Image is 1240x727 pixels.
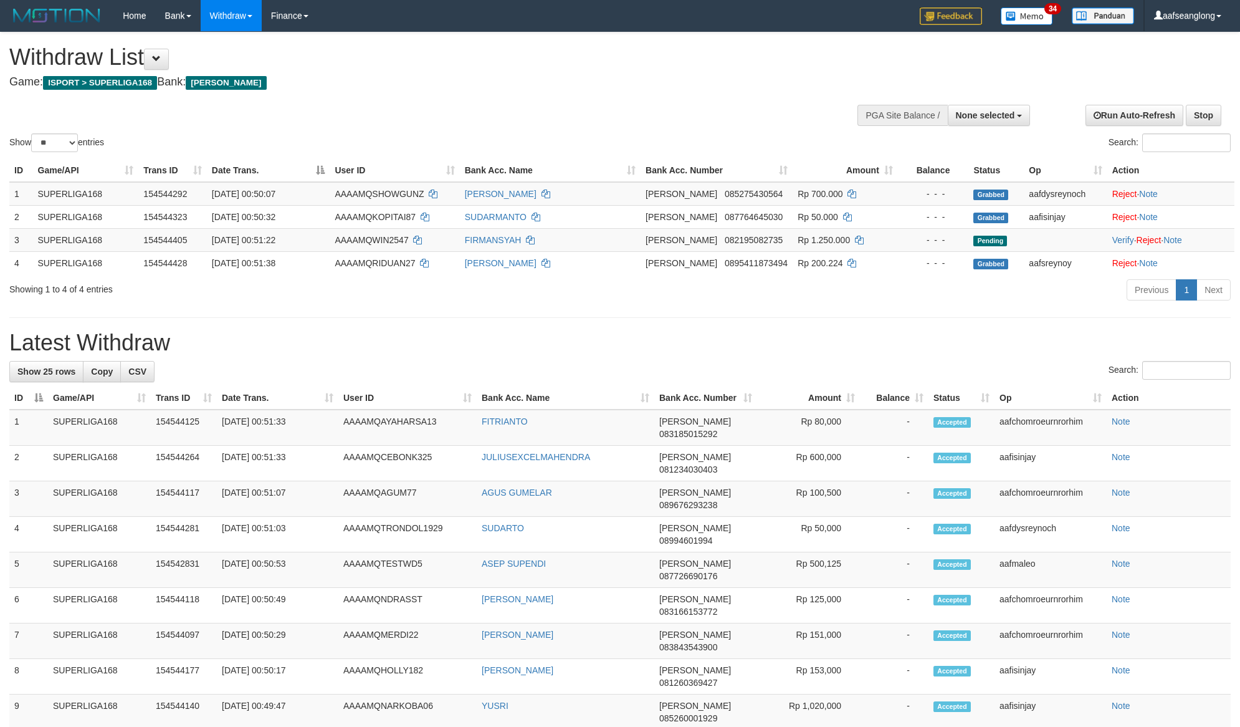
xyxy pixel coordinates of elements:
span: Rp 1.250.000 [798,235,850,245]
td: 1 [9,410,48,446]
td: [DATE] 00:51:33 [217,446,338,481]
a: Note [1112,630,1130,640]
th: Bank Acc. Number: activate to sort column ascending [654,387,757,410]
span: AAAAMQWIN2547 [335,235,408,245]
td: 154544125 [151,410,217,446]
td: aafchomroeurnrorhim [994,623,1107,659]
span: Rp 200.224 [798,258,842,268]
th: Game/API: activate to sort column ascending [48,387,151,410]
th: Action [1107,159,1234,182]
th: Trans ID: activate to sort column ascending [151,387,217,410]
th: Status: activate to sort column ascending [928,387,994,410]
th: Status [968,159,1024,182]
a: YUSRI [482,701,508,711]
a: Note [1112,559,1130,569]
span: Accepted [933,417,971,428]
td: 3 [9,481,48,517]
a: Note [1112,452,1130,462]
a: Note [1139,212,1158,222]
td: 2 [9,446,48,481]
td: AAAAMQHOLLY182 [338,659,477,695]
span: Accepted [933,559,971,570]
span: 154544323 [143,212,187,222]
a: Show 25 rows [9,361,83,382]
span: Copy 0895411873494 to clipboard [725,258,788,268]
td: 2 [9,205,33,228]
th: Op: activate to sort column ascending [994,387,1107,410]
input: Search: [1142,133,1231,152]
span: Accepted [933,453,971,463]
span: Copy 083843543900 to clipboard [659,642,717,652]
span: [PERSON_NAME] [659,559,731,569]
th: Action [1107,387,1231,410]
label: Show entries [9,133,104,152]
label: Search: [1109,133,1231,152]
td: 1 [9,182,33,206]
th: ID: activate to sort column descending [9,387,48,410]
th: Game/API: activate to sort column ascending [33,159,139,182]
div: PGA Site Balance / [857,105,947,126]
span: Rp 50.000 [798,212,838,222]
span: 154544428 [143,258,187,268]
td: Rp 80,000 [757,410,860,446]
td: 5 [9,552,48,588]
img: Feedback.jpg [920,7,982,25]
span: Accepted [933,488,971,499]
span: AAAAMQRIDUAN27 [335,258,415,268]
span: Copy 081234030403 to clipboard [659,465,717,474]
td: 154544118 [151,588,217,623]
span: Pending [973,236,1007,246]
a: [PERSON_NAME] [482,630,553,640]
td: - [860,410,928,446]
th: User ID: activate to sort column ascending [338,387,477,410]
td: [DATE] 00:51:33 [217,410,338,446]
td: [DATE] 00:50:17 [217,659,338,695]
span: [PERSON_NAME] [659,523,731,533]
td: 154544117 [151,481,217,517]
td: [DATE] 00:51:03 [217,517,338,552]
td: Rp 125,000 [757,588,860,623]
span: [PERSON_NAME] [646,235,717,245]
th: Bank Acc. Number: activate to sort column ascending [641,159,793,182]
td: 7 [9,623,48,659]
td: aafchomroeurnrorhim [994,588,1107,623]
a: Note [1112,665,1130,675]
td: aafchomroeurnrorhim [994,481,1107,517]
td: 154544097 [151,623,217,659]
td: Rp 151,000 [757,623,860,659]
span: Copy 087764645030 to clipboard [725,212,783,222]
th: Balance: activate to sort column ascending [860,387,928,410]
span: Accepted [933,701,971,712]
span: Accepted [933,595,971,605]
td: 3 [9,228,33,251]
a: Stop [1186,105,1221,126]
td: aafisinjay [994,659,1107,695]
a: [PERSON_NAME] [482,594,553,604]
span: [PERSON_NAME] [659,594,731,604]
td: 8 [9,659,48,695]
a: [PERSON_NAME] [465,258,537,268]
td: AAAAMQAGUM77 [338,481,477,517]
a: Copy [83,361,121,382]
td: - [860,446,928,481]
td: 6 [9,588,48,623]
td: AAAAMQNDRASST [338,588,477,623]
button: None selected [948,105,1031,126]
td: aafmaleo [994,552,1107,588]
a: SUDARMANTO [465,212,527,222]
a: JULIUSEXCELMAHENDRA [482,452,590,462]
td: AAAAMQCEBONK325 [338,446,477,481]
td: · · [1107,228,1234,251]
img: panduan.png [1072,7,1134,24]
td: [DATE] 00:50:49 [217,588,338,623]
td: · [1107,251,1234,274]
span: Grabbed [973,190,1008,200]
a: Note [1112,416,1130,426]
td: aafisinjay [1024,205,1107,228]
td: SUPERLIGA168 [33,228,139,251]
td: SUPERLIGA168 [48,446,151,481]
span: AAAAMQKOPITAI87 [335,212,416,222]
td: [DATE] 00:51:07 [217,481,338,517]
a: Run Auto-Refresh [1085,105,1183,126]
td: aafchomroeurnrorhim [994,410,1107,446]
